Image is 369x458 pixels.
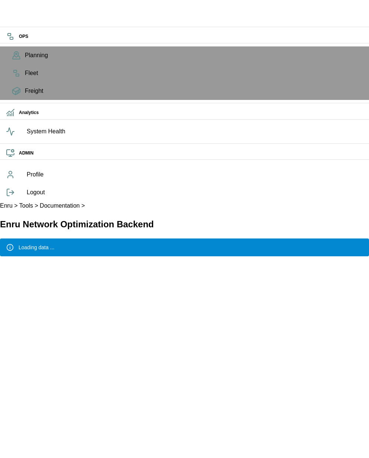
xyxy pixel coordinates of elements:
[19,109,363,116] h6: Analytics
[27,188,363,197] span: Logout
[25,51,363,60] span: Planning
[19,241,55,254] div: Loading data ...
[19,33,363,40] h6: OPS
[25,69,363,78] span: Fleet
[19,150,363,157] h6: ADMIN
[27,170,363,179] span: Profile
[25,87,363,95] span: Freight
[27,127,363,136] span: System Health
